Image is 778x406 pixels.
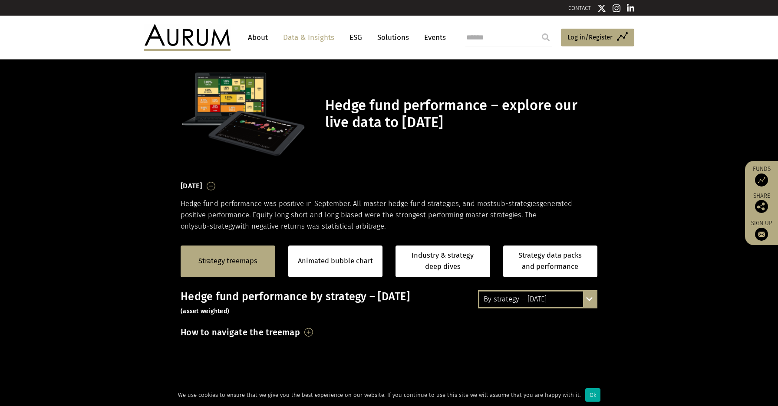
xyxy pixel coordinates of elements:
h3: Hedge fund performance by strategy – [DATE] [181,290,597,316]
a: Sign up [749,219,774,241]
img: Sign up to our newsletter [755,228,768,241]
input: Submit [537,29,554,46]
a: Events [420,29,446,46]
a: Solutions [373,29,413,46]
a: Strategy data packs and performance [503,246,598,277]
span: sub-strategy [194,222,235,230]
a: Industry & strategy deep dives [396,246,490,277]
img: Access Funds [755,174,768,187]
img: Linkedin icon [627,4,635,13]
a: Animated bubble chart [298,255,373,267]
div: Share [749,193,774,213]
div: Ok [585,388,600,402]
a: Data & Insights [279,29,339,46]
a: ESG [345,29,366,46]
img: Aurum [144,24,231,50]
p: Hedge fund performance was positive in September. All master hedge fund strategies, and most gene... [181,198,597,232]
img: Share this post [755,200,768,213]
img: Twitter icon [597,4,606,13]
a: Strategy treemaps [198,255,257,267]
img: Instagram icon [613,4,620,13]
span: Log in/Register [567,32,613,43]
a: Funds [749,165,774,187]
h1: Hedge fund performance – explore our live data to [DATE] [325,97,595,131]
a: CONTACT [568,5,591,11]
span: sub-strategies [493,200,540,208]
a: About [244,29,272,46]
a: Log in/Register [561,29,634,47]
h3: How to navigate the treemap [181,325,300,340]
small: (asset weighted) [181,308,229,315]
h3: [DATE] [181,180,202,193]
div: By strategy – [DATE] [479,291,596,307]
